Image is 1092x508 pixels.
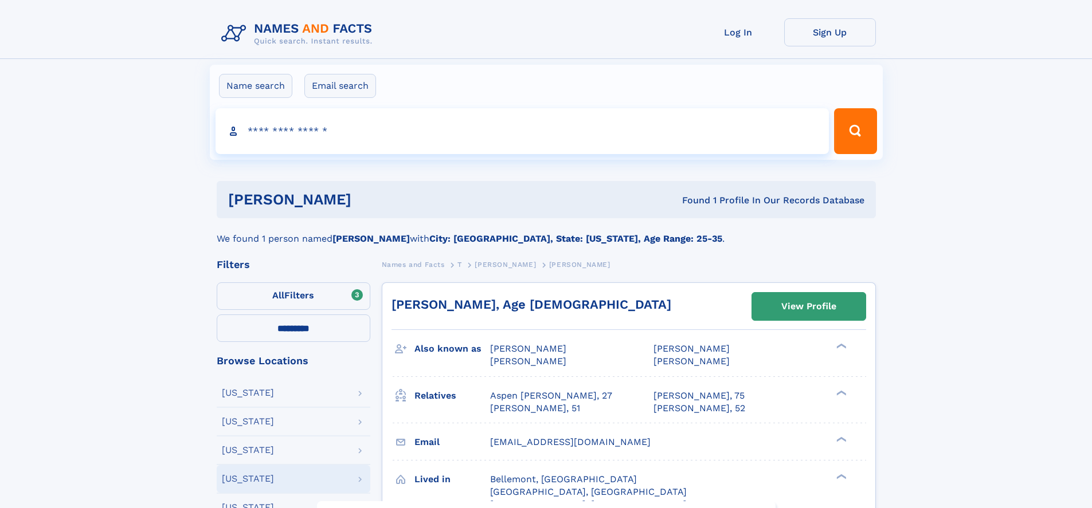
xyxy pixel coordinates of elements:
b: [PERSON_NAME] [332,233,410,244]
a: [PERSON_NAME], 52 [653,402,745,415]
a: [PERSON_NAME], Age [DEMOGRAPHIC_DATA] [392,297,671,312]
a: [PERSON_NAME], 75 [653,389,745,402]
b: City: [GEOGRAPHIC_DATA], State: [US_STATE], Age Range: 25-35 [429,233,722,244]
span: [PERSON_NAME] [475,261,536,269]
span: [PERSON_NAME] [490,356,566,367]
span: Bellemont, [GEOGRAPHIC_DATA] [490,474,637,485]
a: View Profile [752,293,866,320]
h3: Relatives [414,386,490,405]
h3: Lived in [414,470,490,489]
a: Sign Up [784,18,876,46]
div: [US_STATE] [222,446,274,455]
div: ❯ [833,389,847,396]
h1: [PERSON_NAME] [228,192,517,207]
a: T [457,257,462,271]
span: [EMAIL_ADDRESS][DOMAIN_NAME] [490,436,651,447]
h3: Also known as [414,339,490,359]
div: [US_STATE] [222,474,274,483]
img: Logo Names and Facts [217,18,382,49]
span: [PERSON_NAME] [490,343,566,354]
div: Filters [217,259,370,270]
label: Filters [217,282,370,310]
div: We found 1 person named with . [217,218,876,246]
span: [PERSON_NAME] [653,343,730,354]
div: ❯ [833,435,847,443]
label: Email search [304,74,376,98]
div: [US_STATE] [222,388,274,397]
div: View Profile [781,293,836,320]
span: [PERSON_NAME] [653,356,730,367]
a: Log In [692,18,784,46]
h3: Email [414,432,490,452]
a: Names and Facts [382,257,445,271]
label: Name search [219,74,292,98]
input: search input [216,108,829,154]
a: Aspen [PERSON_NAME], 27 [490,389,612,402]
div: ❯ [833,472,847,480]
div: Browse Locations [217,356,370,366]
span: [GEOGRAPHIC_DATA], [GEOGRAPHIC_DATA] [490,486,687,497]
span: [PERSON_NAME] [549,261,610,269]
div: Found 1 Profile In Our Records Database [516,194,864,207]
div: ❯ [833,342,847,350]
span: T [457,261,462,269]
span: All [272,290,284,301]
a: [PERSON_NAME], 51 [490,402,580,415]
a: [PERSON_NAME] [475,257,536,271]
button: Search Button [834,108,876,154]
div: [US_STATE] [222,417,274,426]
